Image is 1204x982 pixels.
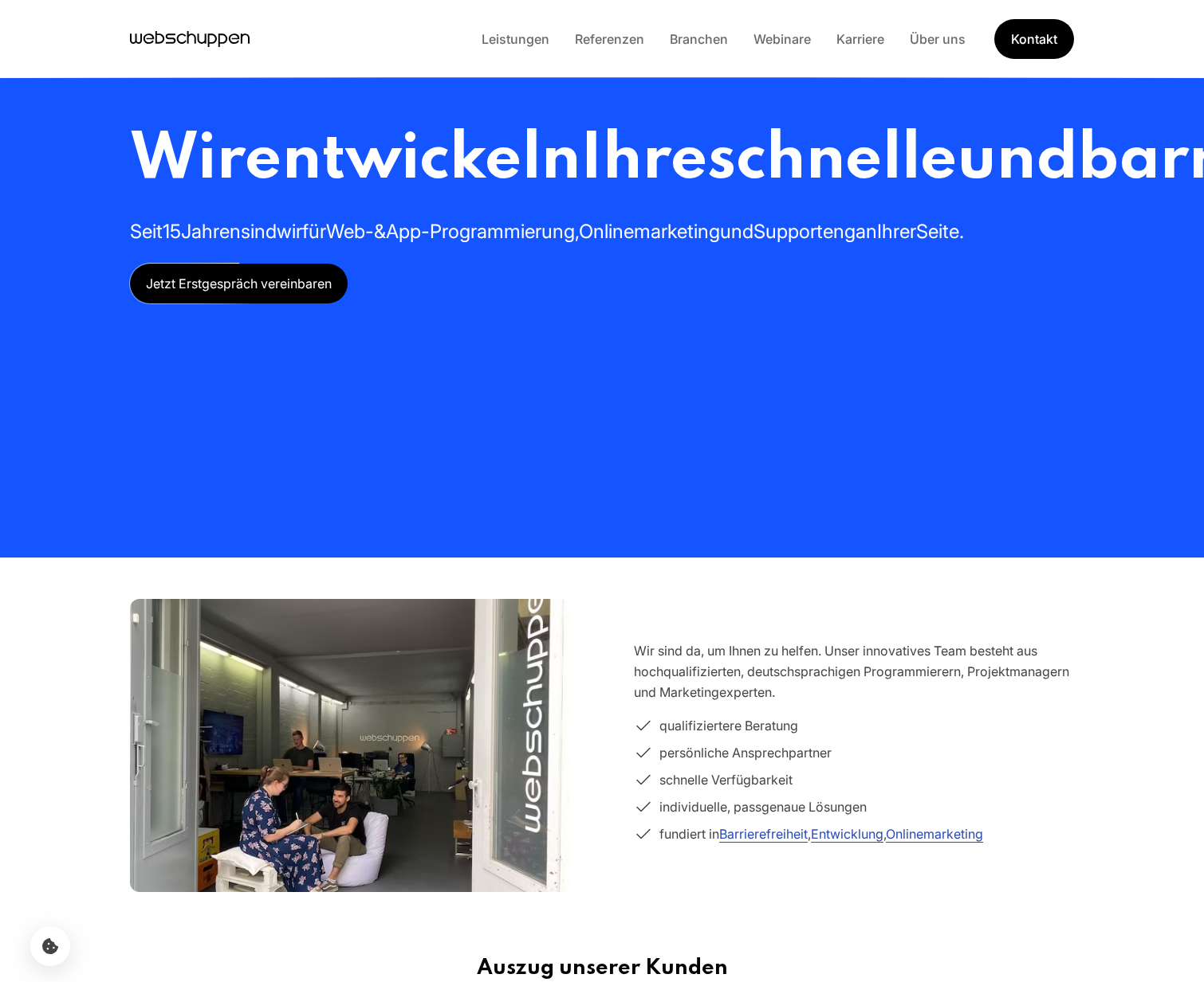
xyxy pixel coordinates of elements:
span: und [720,220,753,243]
a: Karriere [824,31,897,47]
a: Branchen [657,31,741,47]
span: App-Programmierung, [386,220,579,243]
span: Onlinemarketing [579,220,720,243]
span: wir [277,220,302,243]
h3: Auszug unserer Kunden [69,956,1135,981]
span: sind [241,220,277,243]
span: an [856,220,877,243]
p: Wir sind da, um Ihnen zu helfen. Unser innovatives Team besteht aus hochqualifizierten, deutschsp... [634,640,1074,702]
span: individuelle, passgenaue Lösungen [659,796,867,817]
span: Seite. [916,220,964,243]
span: Ihre [580,128,707,193]
span: Web- [326,220,374,243]
span: & [374,220,386,243]
span: 15 [163,220,181,243]
span: schnelle [707,128,957,193]
a: Hauptseite besuchen [130,27,250,51]
span: und [957,128,1077,193]
a: Referenzen [562,31,657,47]
button: Cookie-Einstellungen öffnen [30,926,70,966]
span: fundiert in , , [659,824,983,844]
span: schnelle Verfügbarkeit [659,769,793,790]
a: Leistungen [469,31,562,47]
a: Webinare [741,31,824,47]
span: für [302,220,326,243]
a: Entwicklung [811,826,883,842]
a: Get Started [994,19,1074,59]
span: Wir [130,128,245,193]
a: Jetzt Erstgespräch vereinbaren [130,264,348,303]
span: eng [823,220,856,243]
span: persönliche Ansprechpartner [659,742,832,763]
span: Jahren [181,220,241,243]
span: Support [753,220,823,243]
span: qualifiziertere Beratung [659,715,798,736]
img: Team im webschuppen-Büro in Hamburg [130,557,570,935]
a: Über uns [897,31,978,47]
a: Onlinemarketing [886,826,983,842]
span: Ihrer [877,220,916,243]
a: Barrierefreiheit [719,826,808,842]
span: Seit [130,220,163,243]
span: entwickeln [245,128,580,193]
